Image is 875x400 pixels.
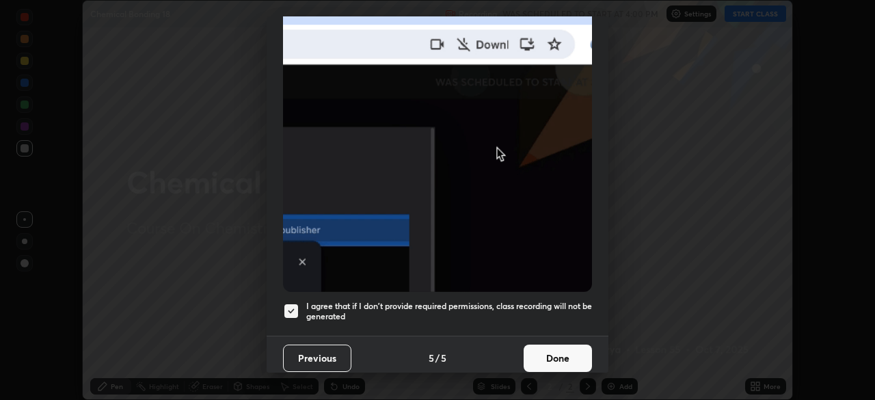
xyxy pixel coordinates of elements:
[435,351,440,365] h4: /
[524,345,592,372] button: Done
[429,351,434,365] h4: 5
[306,301,592,322] h5: I agree that if I don't provide required permissions, class recording will not be generated
[441,351,446,365] h4: 5
[283,345,351,372] button: Previous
